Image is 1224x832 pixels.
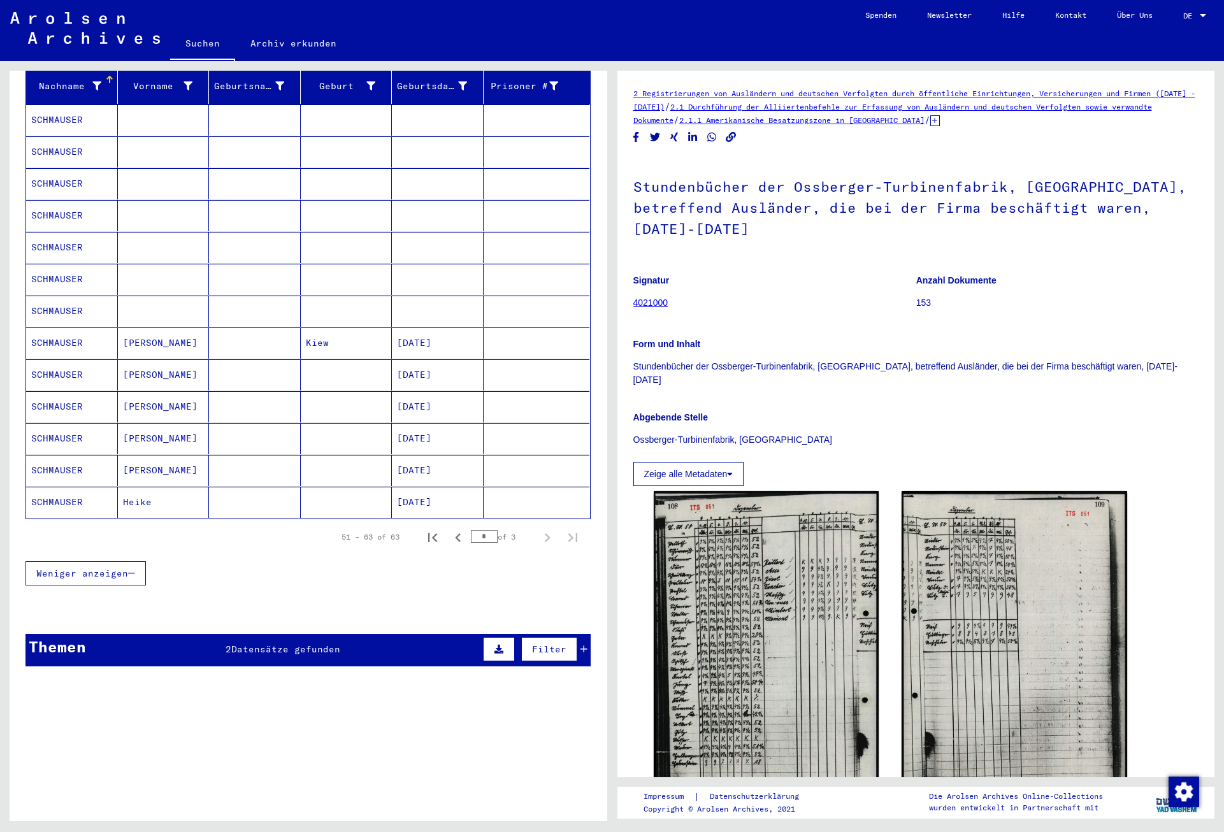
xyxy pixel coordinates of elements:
button: Next page [535,524,560,550]
mat-cell: [DATE] [392,423,484,454]
mat-cell: Heike [118,487,210,518]
span: Datensätze gefunden [231,643,340,655]
div: Geburtsname [214,76,300,96]
mat-cell: SCHMAUSER [26,359,118,391]
b: Abgebende Stelle [633,412,708,422]
div: of 3 [471,531,535,543]
img: 001.jpg [654,491,879,816]
a: Suchen [170,28,235,61]
mat-cell: [DATE] [392,487,484,518]
mat-cell: SCHMAUSER [26,232,118,263]
img: 002.jpg [902,491,1127,809]
button: Filter [521,637,577,661]
p: Copyright © Arolsen Archives, 2021 [644,803,814,815]
p: Stundenbücher der Ossberger-Turbinenfabrik, [GEOGRAPHIC_DATA], betreffend Ausländer, die bei der ... [633,360,1199,387]
button: Share on LinkedIn [686,129,700,145]
div: Geburtsdatum [397,80,467,93]
mat-cell: [DATE] [392,359,484,391]
mat-cell: SCHMAUSER [26,168,118,199]
mat-header-cell: Vorname [118,68,210,104]
mat-cell: [DATE] [392,455,484,486]
button: Share on Twitter [649,129,662,145]
div: Vorname [123,76,209,96]
span: 2 [226,643,231,655]
div: Nachname [31,76,117,96]
span: Weniger anzeigen [36,568,128,579]
button: Share on Facebook [630,129,643,145]
img: Zustimmung ändern [1169,777,1199,807]
div: Prisoner # [489,76,575,96]
b: Anzahl Dokumente [916,275,997,285]
div: | [644,790,814,803]
b: Signatur [633,275,670,285]
a: 2.1 Durchführung der Alliiertenbefehle zur Erfassung von Ausländern und deutschen Verfolgten sowi... [633,102,1152,125]
mat-cell: [PERSON_NAME] [118,423,210,454]
mat-header-cell: Geburt‏ [301,68,392,104]
a: Impressum [644,790,694,803]
button: Weniger anzeigen [25,561,146,585]
div: Prisoner # [489,80,559,93]
mat-cell: SCHMAUSER [26,264,118,295]
mat-cell: [PERSON_NAME] [118,455,210,486]
mat-cell: [PERSON_NAME] [118,391,210,422]
mat-cell: SCHMAUSER [26,296,118,327]
a: 2.1.1 Amerikanische Besatzungszone in [GEOGRAPHIC_DATA] [679,115,925,125]
mat-header-cell: Nachname [26,68,118,104]
div: Geburt‏ [306,80,376,93]
mat-cell: SCHMAUSER [26,200,118,231]
img: yv_logo.png [1153,786,1201,818]
mat-cell: SCHMAUSER [26,487,118,518]
a: 2 Registrierungen von Ausländern und deutschen Verfolgten durch öffentliche Einrichtungen, Versic... [633,89,1195,111]
button: Share on Xing [668,129,681,145]
a: Archiv erkunden [235,28,352,59]
mat-cell: [PERSON_NAME] [118,327,210,359]
mat-header-cell: Prisoner # [484,68,590,104]
h1: Stundenbücher der Ossberger-Turbinenfabrik, [GEOGRAPHIC_DATA], betreffend Ausländer, die bei der ... [633,157,1199,255]
mat-cell: SCHMAUSER [26,391,118,422]
p: 153 [916,296,1199,310]
div: Themen [29,635,86,658]
button: Zeige alle Metadaten [633,462,744,486]
button: Last page [560,524,586,550]
button: Share on WhatsApp [705,129,719,145]
a: Datenschutzerklärung [700,790,814,803]
div: Geburtsname [214,80,284,93]
button: First page [420,524,445,550]
mat-cell: SCHMAUSER [26,455,118,486]
span: Filter [532,643,566,655]
div: Zustimmung ändern [1168,776,1199,807]
div: Vorname [123,80,193,93]
a: 4021000 [633,298,668,308]
button: Copy link [724,129,738,145]
mat-header-cell: Geburtsdatum [392,68,484,104]
p: Ossberger-Turbinenfabrik, [GEOGRAPHIC_DATA] [633,433,1199,447]
mat-cell: Kiew [301,327,392,359]
mat-cell: SCHMAUSER [26,104,118,136]
mat-cell: SCHMAUSER [26,136,118,168]
mat-cell: [DATE] [392,327,484,359]
b: Form und Inhalt [633,339,701,349]
div: Geburt‏ [306,76,392,96]
mat-header-cell: Geburtsname [209,68,301,104]
span: / [665,101,670,112]
div: Nachname [31,80,101,93]
div: Geburtsdatum [397,76,483,96]
span: DE [1183,11,1197,20]
button: Previous page [445,524,471,550]
span: / [925,114,930,126]
img: Arolsen_neg.svg [10,12,160,44]
mat-cell: [DATE] [392,391,484,422]
div: 51 – 63 of 63 [342,531,400,543]
mat-cell: SCHMAUSER [26,423,118,454]
mat-cell: [PERSON_NAME] [118,359,210,391]
mat-cell: SCHMAUSER [26,327,118,359]
p: Die Arolsen Archives Online-Collections [929,791,1103,802]
p: wurden entwickelt in Partnerschaft mit [929,802,1103,814]
span: / [673,114,679,126]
